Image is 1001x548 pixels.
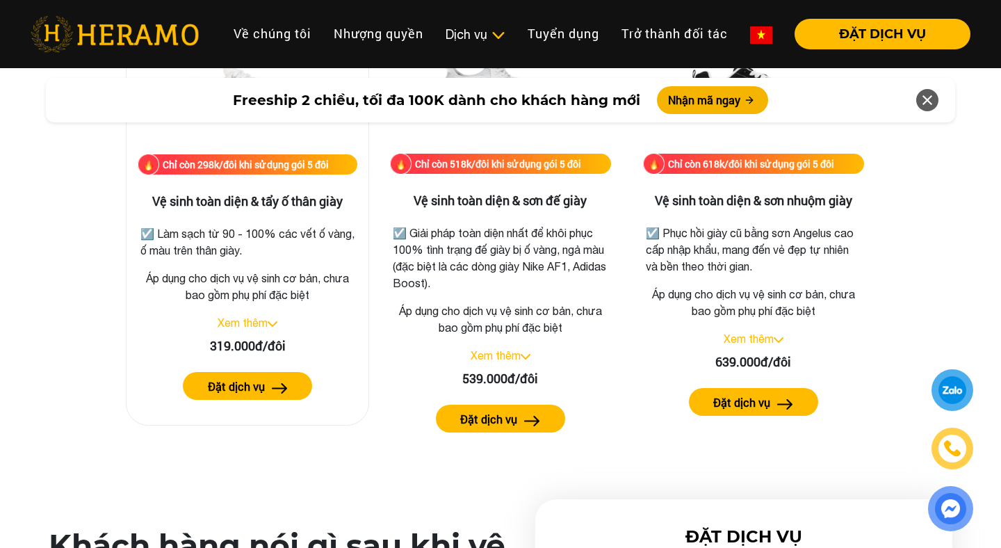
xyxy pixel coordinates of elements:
img: arrow [777,399,793,410]
h3: ĐẶT DỊCH VỤ [588,527,900,547]
a: Nhượng quyền [323,19,434,49]
button: Nhận mã ngay [657,86,768,114]
button: Đặt dịch vụ [183,372,312,400]
a: Xem thêm [471,349,521,362]
h3: Vệ sinh toàn diện & sơn đế giày [390,193,611,209]
img: heramo-logo.png [31,16,199,52]
span: Freeship 2 chiều, tối đa 100K dành cho khách hàng mới [233,90,640,111]
p: Áp dụng cho dịch vụ vệ sinh cơ bản, chưa bao gồm phụ phí đặc biệt [643,286,864,319]
img: arrow_down.svg [774,337,783,343]
img: arrow_down.svg [521,354,530,360]
a: phone-icon [934,430,971,467]
img: arrow_down.svg [268,321,277,327]
a: Đặt dịch vụ arrow [138,372,357,400]
label: Đặt dịch vụ [208,378,265,395]
h3: Vệ sinh toàn diện & tẩy ố thân giày [138,194,357,209]
p: Áp dụng cho dịch vụ vệ sinh cơ bản, chưa bao gồm phụ phí đặc biệt [390,303,611,336]
a: Đặt dịch vụ arrow [390,405,611,433]
label: Đặt dịch vụ [460,411,517,428]
div: Chỉ còn 298k/đôi khi sử dụng gói 5 đôi [163,157,329,172]
div: Dịch vụ [446,25,505,44]
button: Đặt dịch vụ [689,388,818,416]
label: Đặt dịch vụ [713,394,770,411]
button: Đặt dịch vụ [436,405,565,433]
a: Về chúng tôi [222,19,323,49]
a: Trở thành đối tác [610,19,739,49]
p: ☑️ Giải pháp toàn diện nhất để khôi phục 100% tình trạng đế giày bị ố vàng, ngả màu (đặc biệt là ... [393,225,608,291]
div: 319.000đ/đôi [138,337,357,355]
img: fire.png [390,153,412,175]
div: Chỉ còn 518k/đôi khi sử dụng gói 5 đôi [415,156,581,171]
a: Xem thêm [724,332,774,345]
img: phone-icon [944,440,961,457]
img: fire.png [643,153,665,175]
a: Xem thêm [218,316,268,329]
img: fire.png [138,154,159,175]
a: Đặt dịch vụ arrow [643,388,864,416]
img: vn-flag.png [750,26,772,44]
h3: Vệ sinh toàn diện & sơn nhuộm giày [643,193,864,209]
p: Áp dụng cho dịch vụ vệ sinh cơ bản, chưa bao gồm phụ phí đặc biệt [138,270,357,303]
button: ĐẶT DỊCH VỤ [795,19,970,49]
a: ĐẶT DỊCH VỤ [783,28,970,40]
div: 539.000đ/đôi [390,369,611,388]
div: 639.000đ/đôi [643,353,864,371]
img: arrow [272,383,288,394]
p: ☑️ Làm sạch từ 90 - 100% các vết ố vàng, ố màu trên thân giày. [140,225,355,259]
img: subToggleIcon [491,29,505,42]
p: ☑️ Phục hồi giày cũ bằng sơn Angelus cao cấp nhập khẩu, mang đến vẻ đẹp tự nhiên và bền theo thời... [646,225,861,275]
div: Chỉ còn 618k/đôi khi sử dụng gói 5 đôi [668,156,834,171]
a: Tuyển dụng [516,19,610,49]
img: arrow [524,416,540,426]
